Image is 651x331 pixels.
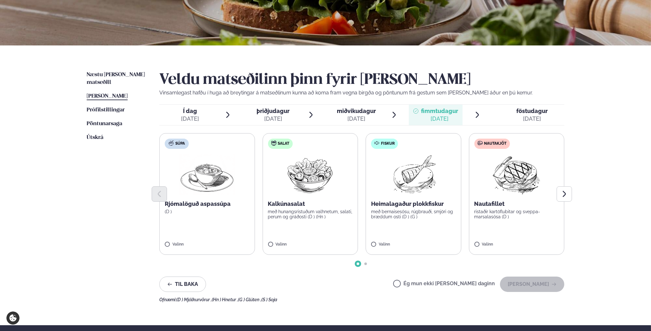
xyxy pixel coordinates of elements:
[169,141,174,146] img: soup.svg
[159,297,564,302] div: Ofnæmi:
[261,297,277,302] span: (S ) Soja
[371,200,456,208] p: Heimalagaður plokkfiskur
[165,209,250,214] p: (D )
[516,108,548,114] span: föstudagur
[175,141,185,146] span: Súpa
[488,154,545,195] img: Beef-Meat.png
[357,262,359,265] span: Go to slide 1
[87,135,103,140] span: Útskrá
[159,89,564,97] p: Vinsamlegast hafðu í huga að breytingar á matseðlinum kunna að koma fram vegna birgða og pöntunum...
[238,297,261,302] span: (G ) Glúten ,
[87,93,128,99] span: [PERSON_NAME]
[421,115,458,123] div: [DATE]
[268,200,353,208] p: Kalkúnasalat
[179,154,235,195] img: Soup.png
[282,154,338,195] img: Salad.png
[212,297,238,302] span: (Hn ) Hnetur ,
[165,200,250,208] p: Rjómalöguð aspassúpa
[557,186,572,202] button: Next slide
[257,115,290,123] div: [DATE]
[87,93,128,100] a: [PERSON_NAME]
[152,186,167,202] button: Previous slide
[385,154,442,195] img: Fish.png
[268,209,353,219] p: með hunangsristuðum valhnetum, salati, perum og gráðosti (D ) (Hn )
[87,121,122,126] span: Pöntunarsaga
[474,200,559,208] p: Nautafillet
[176,297,212,302] span: (D ) Mjólkurvörur ,
[257,108,290,114] span: þriðjudagur
[484,141,507,146] span: Nautakjöt
[181,107,199,115] span: Í dag
[87,106,125,114] a: Prófílstillingar
[278,141,290,146] span: Salat
[181,115,199,123] div: [DATE]
[500,277,564,292] button: [PERSON_NAME]
[516,115,548,123] div: [DATE]
[159,71,564,89] h2: Veldu matseðilinn þinn fyrir [PERSON_NAME]
[87,107,125,113] span: Prófílstillingar
[478,141,483,146] img: beef.svg
[6,311,20,325] a: Cookie settings
[371,209,456,219] p: með bernaisesósu, rúgbrauði, smjöri og bræddum osti (D ) (G )
[374,141,379,146] img: fish.svg
[337,108,376,114] span: miðvikudagur
[87,134,103,141] a: Útskrá
[337,115,376,123] div: [DATE]
[421,108,458,114] span: fimmtudagur
[87,120,122,128] a: Pöntunarsaga
[474,209,559,219] p: ristaðir kartöflubitar og sveppa- marsalasósa (D )
[87,71,147,86] a: Næstu [PERSON_NAME] matseðill
[159,277,206,292] button: Til baka
[271,141,276,146] img: salad.svg
[381,141,395,146] span: Fiskur
[364,262,367,265] span: Go to slide 2
[87,72,145,85] span: Næstu [PERSON_NAME] matseðill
